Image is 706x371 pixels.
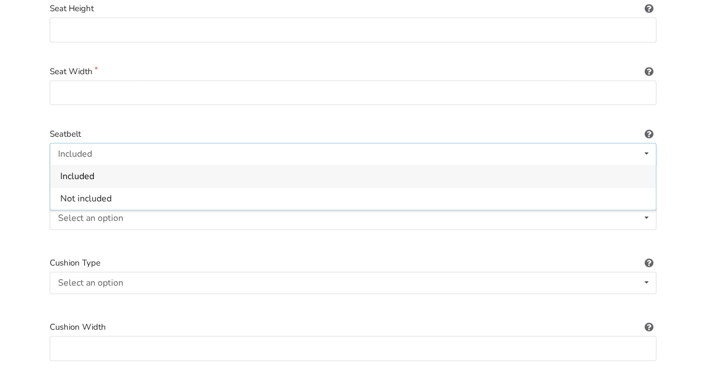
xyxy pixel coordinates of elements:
[50,65,656,78] label: Seat Width
[60,170,94,182] span: Included
[50,128,656,141] label: Seatbelt
[58,214,123,223] div: Select an option
[58,150,92,158] div: Included
[50,2,656,15] label: Seat Height
[58,278,123,287] div: Select an option
[60,192,112,205] span: Not included
[50,321,656,334] label: Cushion Width
[50,257,656,269] label: Cushion Type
